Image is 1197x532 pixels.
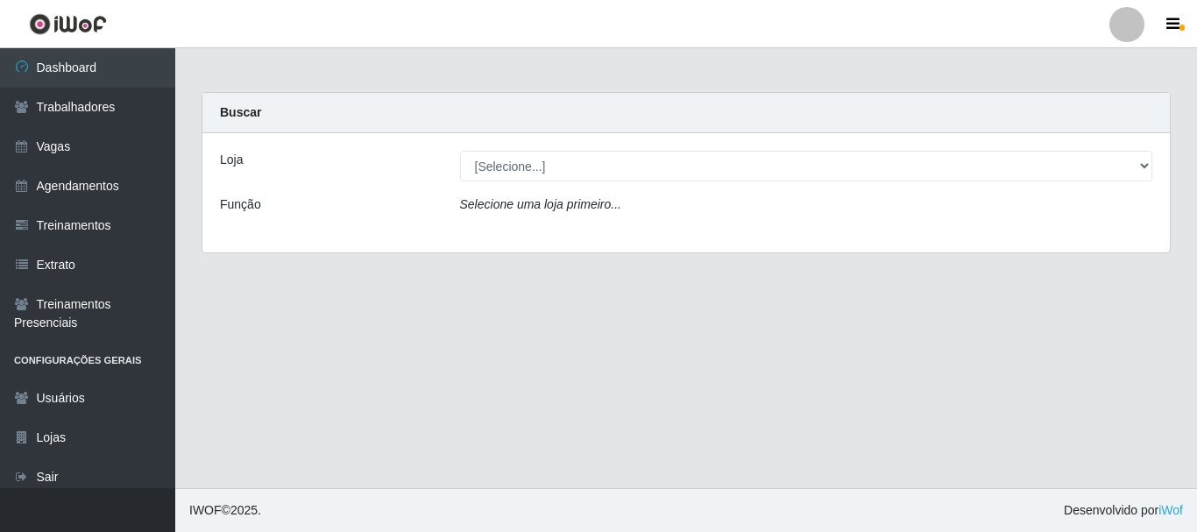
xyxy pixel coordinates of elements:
span: IWOF [189,503,222,517]
label: Função [220,195,261,214]
span: Desenvolvido por [1064,501,1183,520]
strong: Buscar [220,105,261,119]
a: iWof [1158,503,1183,517]
span: © 2025 . [189,501,261,520]
label: Loja [220,151,243,169]
i: Selecione uma loja primeiro... [460,197,621,211]
img: CoreUI Logo [29,13,107,35]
